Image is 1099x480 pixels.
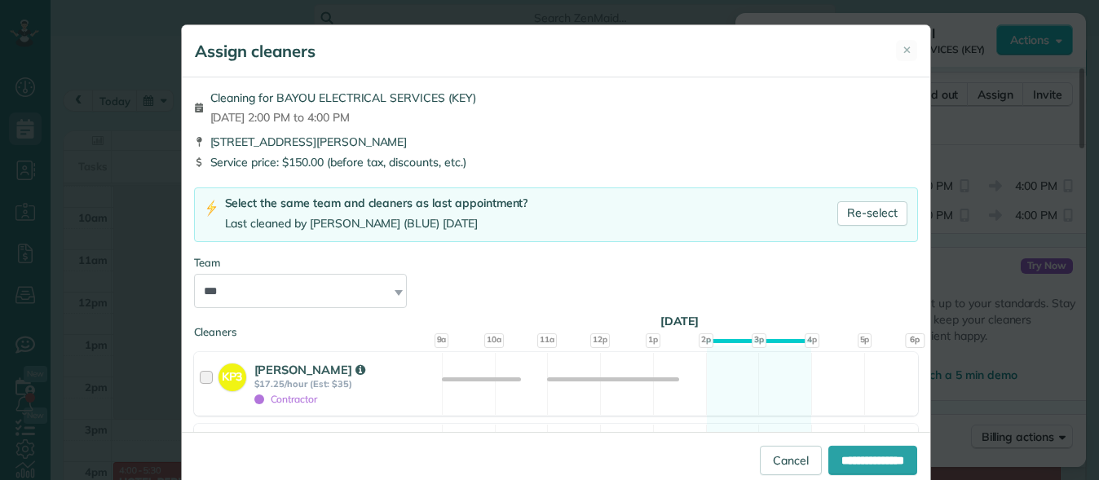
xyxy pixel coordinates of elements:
span: [DATE] 2:00 PM to 4:00 PM [210,109,476,126]
strong: [PERSON_NAME] [254,362,365,377]
img: lightning-bolt-icon-94e5364df696ac2de96d3a42b8a9ff6ba979493684c50e6bbbcda72601fa0d29.png [205,200,218,217]
strong: $17.25/hour (Est: $35) [254,378,437,390]
div: Last cleaned by [PERSON_NAME] (BLUE) [DATE] [225,215,528,232]
h5: Assign cleaners [195,40,316,63]
span: Cleaning for BAYOU ELECTRICAL SERVICES (KEY) [210,90,476,106]
span: ✕ [903,42,911,58]
div: Cleaners [194,324,918,329]
a: Cancel [760,446,822,475]
strong: KP3 [218,363,246,385]
div: Select the same team and cleaners as last appointment? [225,195,528,212]
span: Contractor [254,393,318,405]
div: Service price: $150.00 (before tax, discounts, etc.) [194,154,918,170]
div: [STREET_ADDRESS][PERSON_NAME] [194,134,918,150]
a: Re-select [837,201,907,226]
div: Team [194,255,918,271]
